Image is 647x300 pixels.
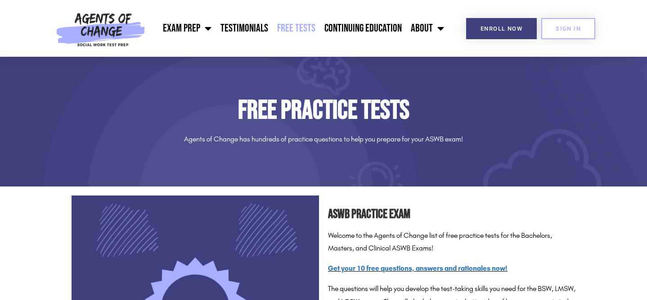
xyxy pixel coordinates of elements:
a: Get your 10 free questions, answers and rationales now! [328,264,508,273]
a: Exam Prep [158,17,216,40]
a: About [406,17,449,40]
span: SIGN IN [556,26,581,32]
a: Testimonials [216,17,273,40]
a: SIGN IN [541,18,595,39]
a: Free Tests [273,17,320,40]
a: Enroll Now [466,18,537,39]
h1: Free Practice Tests [72,97,575,124]
p: Agents of Change has hundreds of practice questions to help you prepare for your ASWB exam! [72,133,575,146]
h2: ASWB Practice Exam [328,205,575,225]
p: Welcome to the Agents of Change list of free practice tests for the Bachelors, Masters, and Clini... [328,229,575,255]
span: Enroll Now [481,26,522,32]
nav: Menu [149,17,448,40]
a: Continuing Education [320,17,406,40]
